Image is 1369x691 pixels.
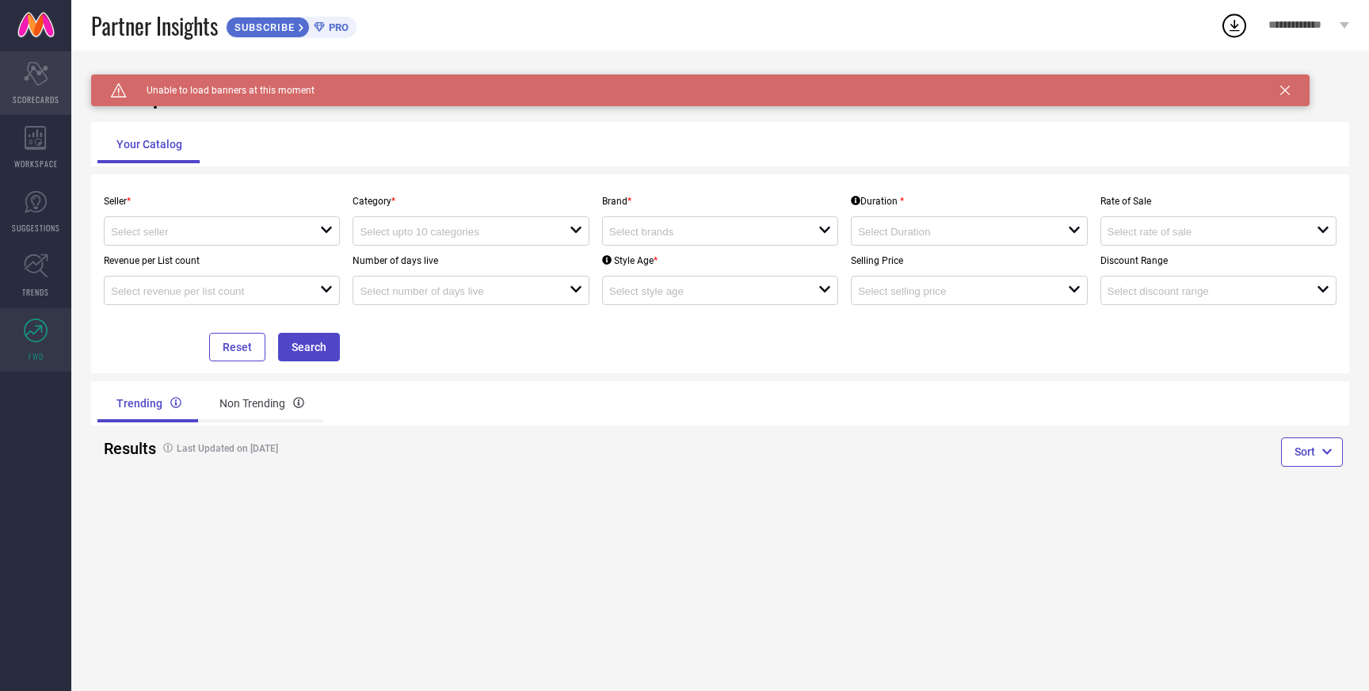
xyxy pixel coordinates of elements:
[12,222,60,234] span: SUGGESTIONS
[226,13,357,38] a: SUBSCRIBEPRO
[602,196,838,207] p: Brand
[353,196,589,207] p: Category
[104,196,340,207] p: Seller
[1220,11,1249,40] div: Open download list
[127,85,315,96] span: Unable to load banners at this moment
[609,226,798,238] input: Select brands
[111,285,299,297] input: Select revenue per list count
[1100,255,1337,266] p: Discount Range
[29,350,44,362] span: FWD
[97,125,201,163] div: Your Catalog
[609,285,798,297] input: Select style age
[155,443,656,454] h4: Last Updated on [DATE]
[360,226,548,238] input: Select upto 10 categories
[851,196,904,207] div: Duration
[858,285,1047,297] input: Select selling price
[111,226,299,238] input: Select seller
[1108,226,1296,238] input: Select rate of sale
[104,255,340,266] p: Revenue per List count
[851,255,1087,266] p: Selling Price
[13,94,59,105] span: SCORECARDS
[209,333,265,361] button: Reset
[278,333,340,361] button: Search
[104,439,143,458] h2: Results
[22,286,49,298] span: TRENDS
[227,21,299,33] span: SUBSCRIBE
[97,384,200,422] div: Trending
[91,10,218,42] span: Partner Insights
[602,255,658,266] div: Style Age
[360,285,548,297] input: Select number of days live
[353,255,589,266] p: Number of days live
[14,158,58,170] span: WORKSPACE
[325,21,349,33] span: PRO
[1281,437,1343,466] button: Sort
[200,384,323,422] div: Non Trending
[858,226,1047,238] input: Select Duration
[1108,285,1296,297] input: Select discount range
[1100,196,1337,207] p: Rate of Sale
